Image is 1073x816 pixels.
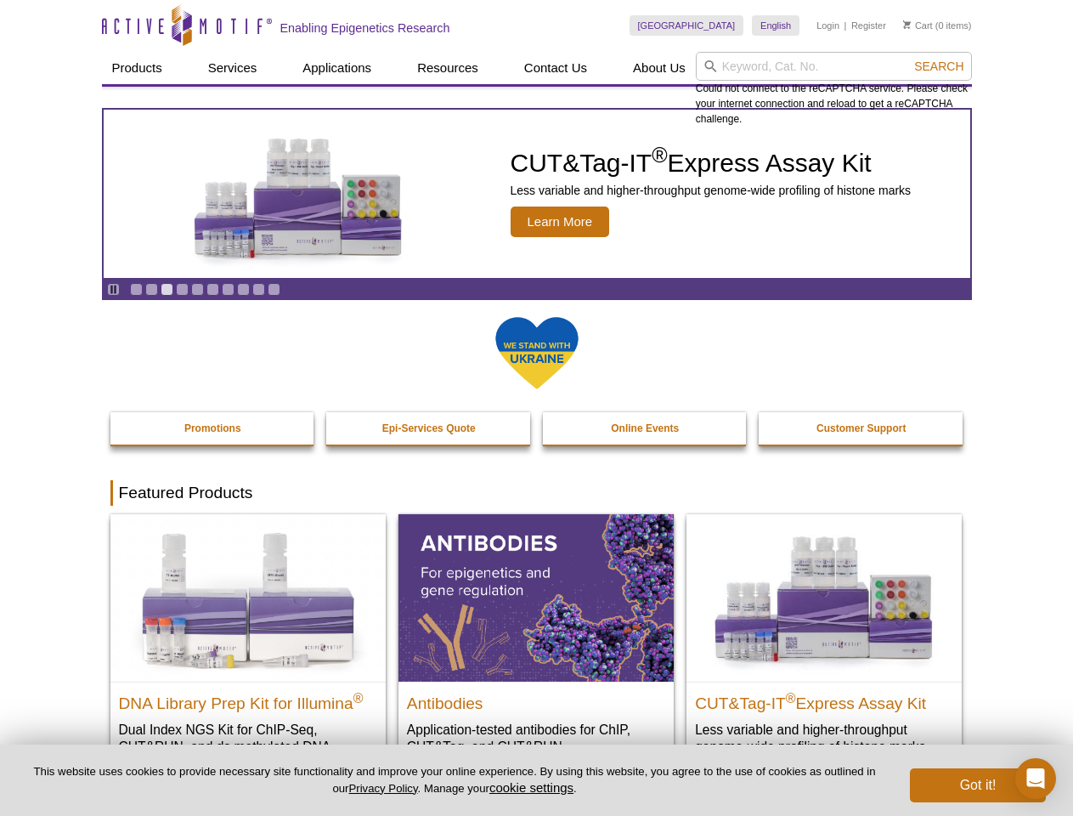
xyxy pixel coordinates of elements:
span: Search [914,59,963,73]
p: Dual Index NGS Kit for ChIP-Seq, CUT&RUN, and ds methylated DNA assays. [119,721,377,773]
h2: DNA Library Prep Kit for Illumina [119,687,377,712]
a: Applications [292,52,381,84]
a: CUT&Tag-IT® Express Assay Kit CUT&Tag-IT®Express Assay Kit Less variable and higher-throughput ge... [686,514,962,772]
a: Login [816,20,839,31]
img: Your Cart [903,20,911,29]
p: This website uses cookies to provide necessary site functionality and improve your online experie... [27,764,882,796]
a: Resources [407,52,488,84]
a: Online Events [543,412,748,445]
li: | [844,15,847,36]
a: Go to slide 6 [206,283,219,296]
a: English [752,15,799,36]
strong: Promotions [184,422,241,434]
h2: Enabling Epigenetics Research [280,20,450,36]
img: DNA Library Prep Kit for Illumina [110,514,386,681]
a: Go to slide 7 [222,283,234,296]
h2: CUT&Tag-IT Express Assay Kit [695,687,953,712]
button: Got it! [910,768,1046,802]
strong: Epi-Services Quote [382,422,476,434]
p: Application-tested antibodies for ChIP, CUT&Tag, and CUT&RUN. [407,721,665,756]
a: Products [102,52,172,84]
a: Customer Support [759,412,964,445]
div: Could not connect to the reCAPTCHA service. Please check your internet connection and reload to g... [696,52,972,127]
div: Open Intercom Messenger [1015,758,1056,799]
img: All Antibodies [398,514,674,681]
strong: Customer Support [816,422,906,434]
a: Services [198,52,268,84]
button: cookie settings [489,780,573,795]
a: Privacy Policy [348,782,417,795]
a: Register [851,20,886,31]
a: Epi-Services Quote [326,412,532,445]
a: Go to slide 10 [268,283,280,296]
sup: ® [786,690,796,705]
a: Go to slide 1 [130,283,143,296]
a: Toggle autoplay [107,283,120,296]
sup: ® [353,690,364,705]
img: We Stand With Ukraine [494,315,579,391]
a: Go to slide 9 [252,283,265,296]
input: Keyword, Cat. No. [696,52,972,81]
strong: Online Events [611,422,679,434]
a: [GEOGRAPHIC_DATA] [630,15,744,36]
a: Promotions [110,412,316,445]
a: Go to slide 4 [176,283,189,296]
a: Go to slide 8 [237,283,250,296]
button: Search [909,59,969,74]
a: DNA Library Prep Kit for Illumina DNA Library Prep Kit for Illumina® Dual Index NGS Kit for ChIP-... [110,514,386,789]
a: Go to slide 3 [161,283,173,296]
li: (0 items) [903,15,972,36]
a: Go to slide 2 [145,283,158,296]
img: CUT&Tag-IT® Express Assay Kit [686,514,962,681]
a: Cart [903,20,933,31]
h2: Antibodies [407,687,665,712]
a: All Antibodies Antibodies Application-tested antibodies for ChIP, CUT&Tag, and CUT&RUN. [398,514,674,772]
h2: Featured Products [110,480,963,506]
a: Contact Us [514,52,597,84]
a: Go to slide 5 [191,283,204,296]
a: About Us [623,52,696,84]
p: Less variable and higher-throughput genome-wide profiling of histone marks​. [695,721,953,756]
